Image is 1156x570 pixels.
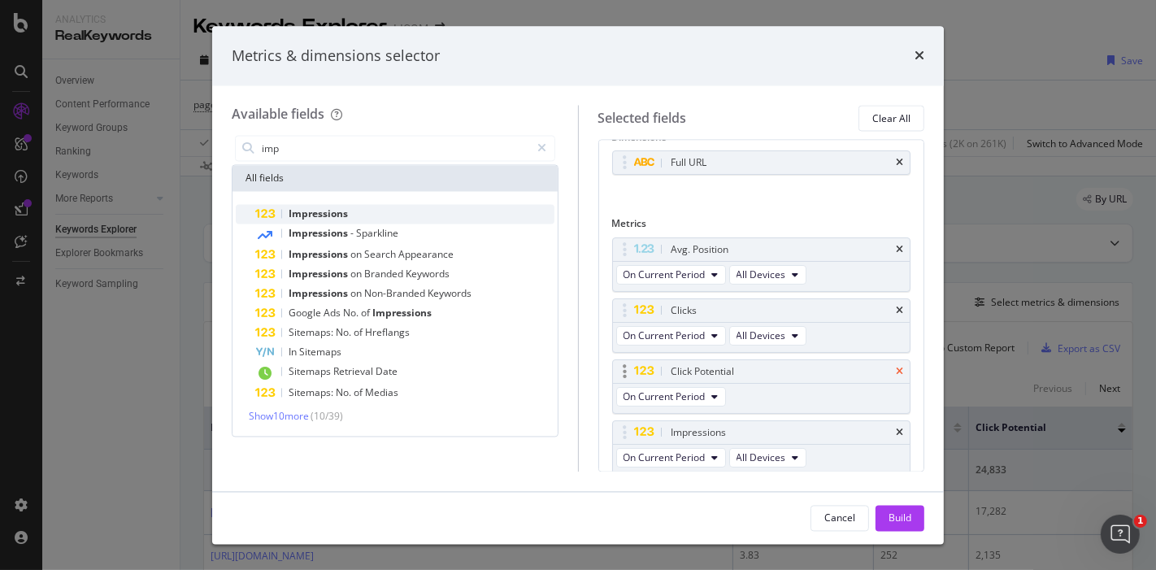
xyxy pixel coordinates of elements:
[729,326,806,346] button: All Devices
[612,151,911,176] div: Full URLtimes
[289,287,350,301] span: Impressions
[737,451,786,465] span: All Devices
[737,268,786,282] span: All Devices
[598,109,687,128] div: Selected fields
[612,298,911,353] div: ClickstimesOn Current PeriodAll Devices
[350,268,364,281] span: on
[624,268,706,282] span: On Current Period
[289,326,336,340] span: Sitemaps:
[289,248,350,262] span: Impressions
[612,359,911,414] div: Click PotentialtimesOn Current Period
[889,511,911,524] div: Build
[350,248,364,262] span: on
[428,287,472,301] span: Keywords
[896,245,903,255] div: times
[612,131,911,151] div: Dimensions
[1101,515,1140,554] iframe: Intercom live chat
[376,365,398,379] span: Date
[336,386,354,400] span: No.
[896,367,903,376] div: times
[616,448,726,468] button: On Current Period
[737,329,786,343] span: All Devices
[824,511,855,524] div: Cancel
[364,248,398,262] span: Search
[233,166,558,192] div: All fields
[333,365,376,379] span: Retrieval
[361,307,372,320] span: of
[616,265,726,285] button: On Current Period
[365,386,398,400] span: Medias
[350,287,364,301] span: on
[289,268,350,281] span: Impressions
[398,248,454,262] span: Appearance
[289,307,324,320] span: Google
[232,46,440,67] div: Metrics & dimensions selector
[671,363,735,380] div: Click Potential
[336,326,354,340] span: No.
[365,326,410,340] span: Hreflangs
[364,287,428,301] span: Non-Branded
[671,155,707,172] div: Full URL
[671,424,727,441] div: Impressions
[671,241,729,258] div: Avg. Position
[364,268,406,281] span: Branded
[915,46,924,67] div: times
[343,307,361,320] span: No.
[372,307,432,320] span: Impressions
[876,505,924,531] button: Build
[671,302,698,319] div: Clicks
[289,386,336,400] span: Sitemaps:
[289,365,333,379] span: Sitemaps
[896,306,903,315] div: times
[729,448,806,468] button: All Devices
[624,390,706,404] span: On Current Period
[729,265,806,285] button: All Devices
[1134,515,1147,528] span: 1
[289,227,350,241] span: Impressions
[354,386,365,400] span: of
[354,326,365,340] span: of
[624,329,706,343] span: On Current Period
[289,207,348,221] span: Impressions
[289,346,299,359] span: In
[612,217,911,237] div: Metrics
[624,451,706,465] span: On Current Period
[350,227,356,241] span: -
[612,237,911,292] div: Avg. PositiontimesOn Current PeriodAll Devices
[232,106,324,124] div: Available fields
[260,137,531,161] input: Search by field name
[811,505,869,531] button: Cancel
[356,227,398,241] span: Sparkline
[858,106,924,132] button: Clear All
[616,326,726,346] button: On Current Period
[311,410,343,424] span: ( 10 / 39 )
[324,307,343,320] span: Ads
[406,268,450,281] span: Keywords
[616,387,726,407] button: On Current Period
[249,410,309,424] span: Show 10 more
[872,111,910,125] div: Clear All
[896,428,903,437] div: times
[212,26,944,544] div: modal
[612,420,911,475] div: ImpressionstimesOn Current PeriodAll Devices
[299,346,341,359] span: Sitemaps
[896,159,903,168] div: times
